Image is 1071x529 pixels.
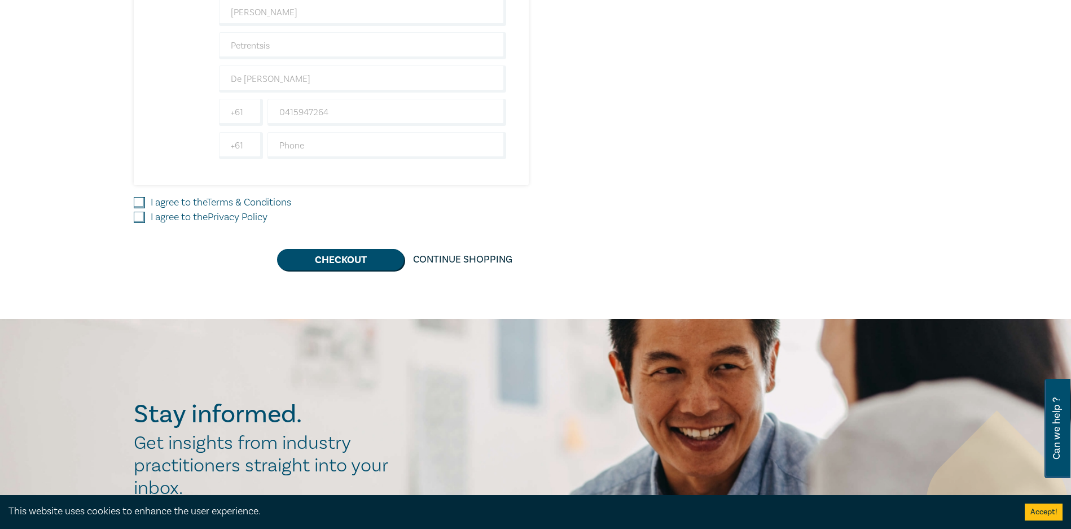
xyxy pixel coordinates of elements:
label: I agree to the [151,195,291,210]
input: Company [219,65,506,93]
a: Terms & Conditions [207,196,291,209]
label: I agree to the [151,210,267,225]
h2: Stay informed. [134,400,400,429]
a: Continue Shopping [404,249,521,270]
input: +61 [219,99,263,126]
a: Privacy Policy [208,211,267,224]
h2: Get insights from industry practitioners straight into your inbox. [134,432,400,500]
span: Can we help ? [1051,386,1062,471]
button: Checkout [277,249,404,270]
button: Accept cookies [1025,504,1063,521]
div: This website uses cookies to enhance the user experience. [8,504,1008,519]
input: Last Name* [219,32,506,59]
input: Mobile* [267,99,506,126]
input: Phone [267,132,506,159]
input: +61 [219,132,263,159]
